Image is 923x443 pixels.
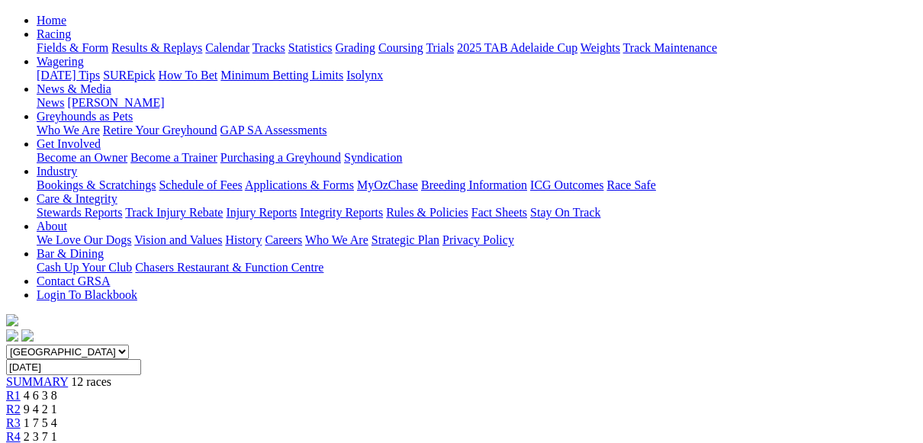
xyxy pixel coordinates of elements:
[67,96,164,109] a: [PERSON_NAME]
[37,206,917,220] div: Care & Integrity
[37,233,131,246] a: We Love Our Dogs
[471,206,527,219] a: Fact Sheets
[336,41,375,54] a: Grading
[130,151,217,164] a: Become a Trainer
[288,41,333,54] a: Statistics
[37,151,127,164] a: Become an Owner
[37,233,917,247] div: About
[37,110,133,123] a: Greyhounds as Pets
[220,69,343,82] a: Minimum Betting Limits
[37,165,77,178] a: Industry
[24,430,57,443] span: 2 3 7 1
[37,55,84,68] a: Wagering
[37,82,111,95] a: News & Media
[6,430,21,443] a: R4
[6,389,21,402] a: R1
[24,416,57,429] span: 1 7 5 4
[386,206,468,219] a: Rules & Policies
[103,124,217,136] a: Retire Your Greyhound
[580,41,620,54] a: Weights
[6,314,18,326] img: logo-grsa-white.png
[252,41,285,54] a: Tracks
[346,69,383,82] a: Isolynx
[6,416,21,429] a: R3
[71,375,111,388] span: 12 races
[37,27,71,40] a: Racing
[37,14,66,27] a: Home
[24,389,57,402] span: 4 6 3 8
[24,403,57,416] span: 9 4 2 1
[37,69,100,82] a: [DATE] Tips
[37,206,122,219] a: Stewards Reports
[134,233,222,246] a: Vision and Values
[159,178,242,191] a: Schedule of Fees
[37,96,917,110] div: News & Media
[37,261,132,274] a: Cash Up Your Club
[37,261,917,274] div: Bar & Dining
[125,206,223,219] a: Track Injury Rebate
[265,233,302,246] a: Careers
[37,41,917,55] div: Racing
[21,329,34,342] img: twitter.svg
[220,124,327,136] a: GAP SA Assessments
[530,206,600,219] a: Stay On Track
[205,41,249,54] a: Calendar
[225,233,262,246] a: History
[6,403,21,416] a: R2
[457,41,577,54] a: 2025 TAB Adelaide Cup
[37,178,156,191] a: Bookings & Scratchings
[344,151,402,164] a: Syndication
[357,178,418,191] a: MyOzChase
[37,220,67,233] a: About
[6,359,141,375] input: Select date
[37,96,64,109] a: News
[37,247,104,260] a: Bar & Dining
[421,178,527,191] a: Breeding Information
[37,124,100,136] a: Who We Are
[103,69,155,82] a: SUREpick
[300,206,383,219] a: Integrity Reports
[623,41,717,54] a: Track Maintenance
[6,375,68,388] a: SUMMARY
[378,41,423,54] a: Coursing
[606,178,655,191] a: Race Safe
[37,151,917,165] div: Get Involved
[6,329,18,342] img: facebook.svg
[37,41,108,54] a: Fields & Form
[159,69,218,82] a: How To Bet
[426,41,454,54] a: Trials
[245,178,354,191] a: Applications & Forms
[111,41,202,54] a: Results & Replays
[37,124,917,137] div: Greyhounds as Pets
[37,178,917,192] div: Industry
[37,69,917,82] div: Wagering
[442,233,514,246] a: Privacy Policy
[37,274,110,287] a: Contact GRSA
[37,288,137,301] a: Login To Blackbook
[37,137,101,150] a: Get Involved
[305,233,368,246] a: Who We Are
[220,151,341,164] a: Purchasing a Greyhound
[530,178,603,191] a: ICG Outcomes
[37,192,117,205] a: Care & Integrity
[371,233,439,246] a: Strategic Plan
[226,206,297,219] a: Injury Reports
[135,261,323,274] a: Chasers Restaurant & Function Centre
